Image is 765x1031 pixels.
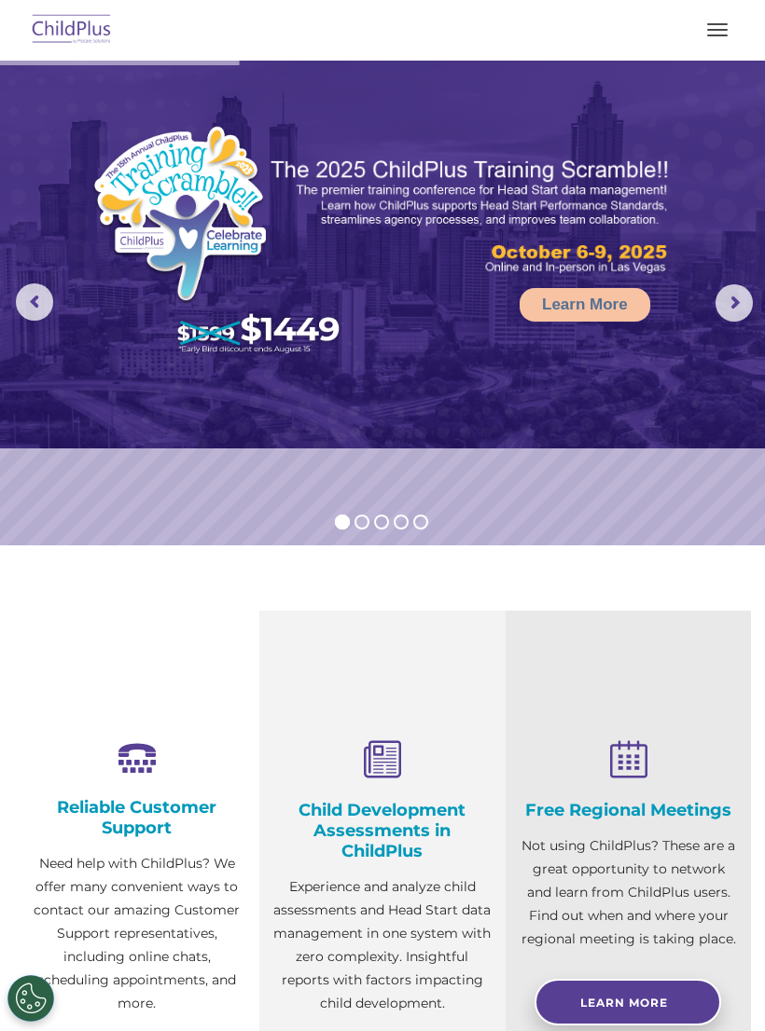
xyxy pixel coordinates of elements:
[7,975,54,1022] button: Cookies Settings
[580,996,668,1010] span: Learn More
[520,288,650,322] a: Learn More
[273,800,491,861] h4: Child Development Assessments in ChildPlus
[535,979,721,1025] a: Learn More
[28,8,116,52] img: ChildPlus by Procare Solutions
[28,852,245,1015] p: Need help with ChildPlus? We offer many convenient ways to contact our amazing Customer Support r...
[28,797,245,838] h4: Reliable Customer Support
[520,800,737,820] h4: Free Regional Meetings
[520,834,737,951] p: Not using ChildPlus? These are a great opportunity to network and learn from ChildPlus users. Fin...
[273,875,491,1015] p: Experience and analyze child assessments and Head Start data management in one system with zero c...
